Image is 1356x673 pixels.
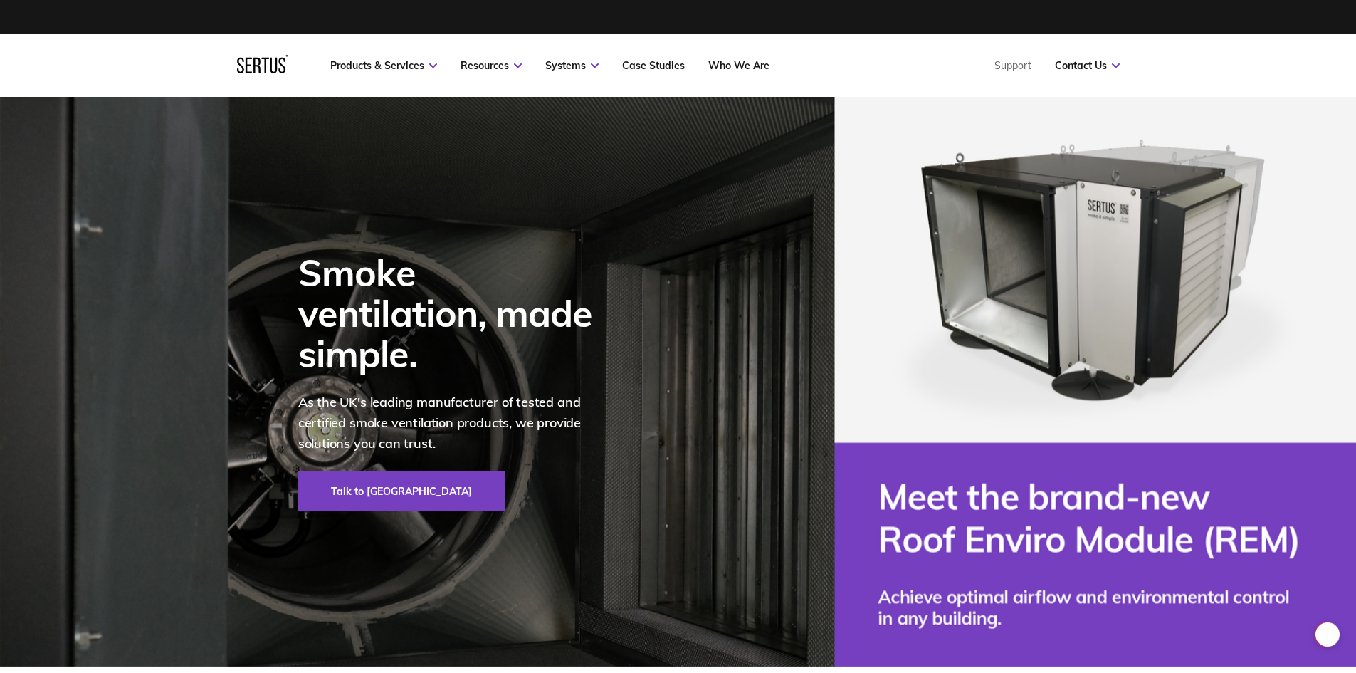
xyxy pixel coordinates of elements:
[708,59,769,72] a: Who We Are
[298,252,611,375] div: Smoke ventilation, made simple.
[330,59,437,72] a: Products & Services
[622,59,685,72] a: Case Studies
[994,59,1031,72] a: Support
[1055,59,1120,72] a: Contact Us
[298,471,505,511] a: Talk to [GEOGRAPHIC_DATA]
[461,59,522,72] a: Resources
[298,392,611,454] p: As the UK's leading manufacturer of tested and certified smoke ventilation products, we provide s...
[545,59,599,72] a: Systems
